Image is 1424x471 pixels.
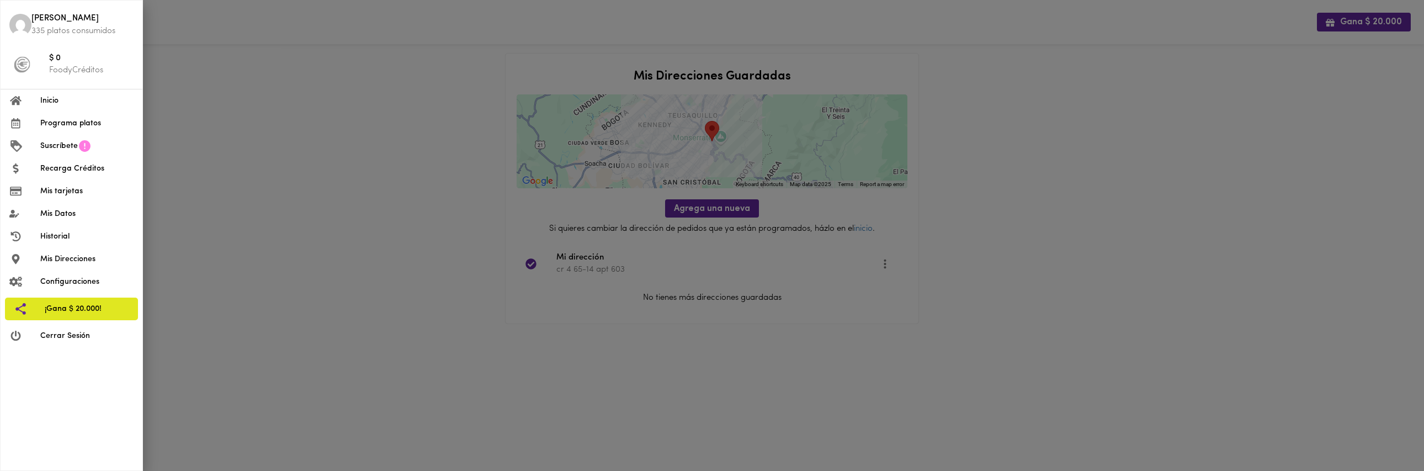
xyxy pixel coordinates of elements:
[40,118,134,129] span: Programa platos
[45,303,129,315] span: ¡Gana $ 20.000!
[40,253,134,265] span: Mis Direcciones
[40,186,134,197] span: Mis tarjetas
[40,330,134,342] span: Cerrar Sesión
[40,95,134,107] span: Inicio
[40,208,134,220] span: Mis Datos
[40,276,134,288] span: Configuraciones
[49,52,134,65] span: $ 0
[40,163,134,174] span: Recarga Créditos
[40,231,134,242] span: Historial
[1360,407,1413,460] iframe: Messagebird Livechat Widget
[31,25,134,37] p: 335 platos consumidos
[31,13,134,25] span: [PERSON_NAME]
[49,65,134,76] p: FoodyCréditos
[14,56,30,73] img: foody-creditos-black.png
[40,140,78,152] span: Suscríbete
